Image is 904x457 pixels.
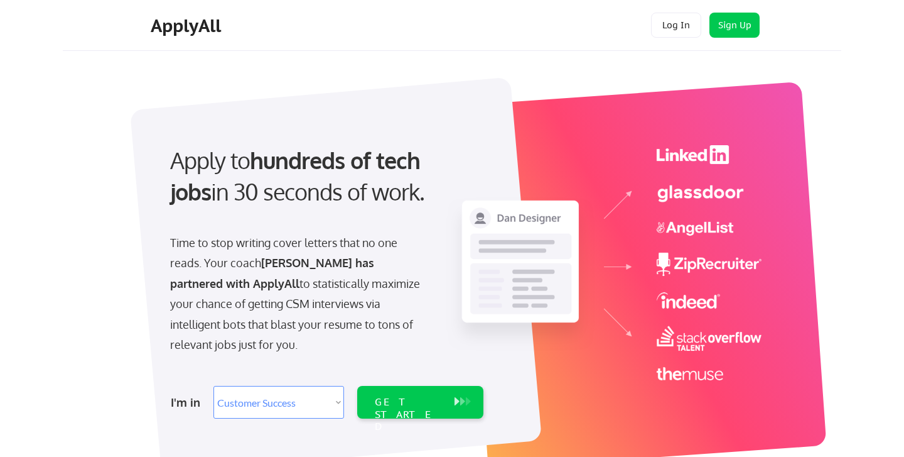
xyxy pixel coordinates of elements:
strong: [PERSON_NAME] has partnered with ApplyAll [170,256,377,290]
div: GET STARTED [375,396,442,432]
strong: hundreds of tech jobs [170,146,426,206]
div: Apply to in 30 seconds of work. [170,145,478,208]
div: Time to stop writing cover letters that no one reads. Your coach to statistically maximize your c... [170,233,428,355]
button: Log In [651,13,701,38]
div: ApplyAll [151,15,225,36]
button: Sign Up [709,13,760,38]
div: I'm in [171,392,206,412]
